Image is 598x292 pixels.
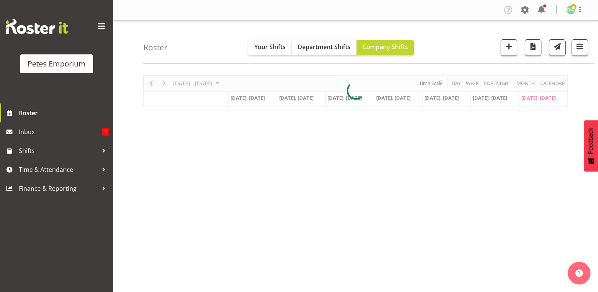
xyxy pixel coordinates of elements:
button: Filter Shifts [572,39,588,56]
button: Company Shifts [357,40,414,55]
span: Finance & Reporting [19,183,98,194]
button: Department Shifts [292,40,357,55]
button: Your Shifts [248,40,292,55]
img: help-xxl-2.png [575,269,583,277]
span: 1 [102,128,109,136]
span: Department Shifts [298,43,350,51]
button: Add a new shift [501,39,517,56]
span: Time & Attendance [19,164,98,175]
span: Your Shifts [254,43,286,51]
button: Download a PDF of the roster according to the set date range. [525,39,541,56]
span: Roster [19,107,109,119]
img: Rosterit website logo [6,19,68,34]
span: Inbox [19,126,102,138]
button: Send a list of all shifts for the selected filtered period to all rostered employees. [549,39,566,56]
button: Feedback - Show survey [584,120,598,171]
div: Petes Emporium [28,58,86,70]
span: Shifts [19,145,98,156]
img: david-mcauley697.jpg [566,5,575,14]
span: Feedback [587,128,594,154]
span: Company Shifts [363,43,408,51]
h4: Roster [143,43,168,52]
